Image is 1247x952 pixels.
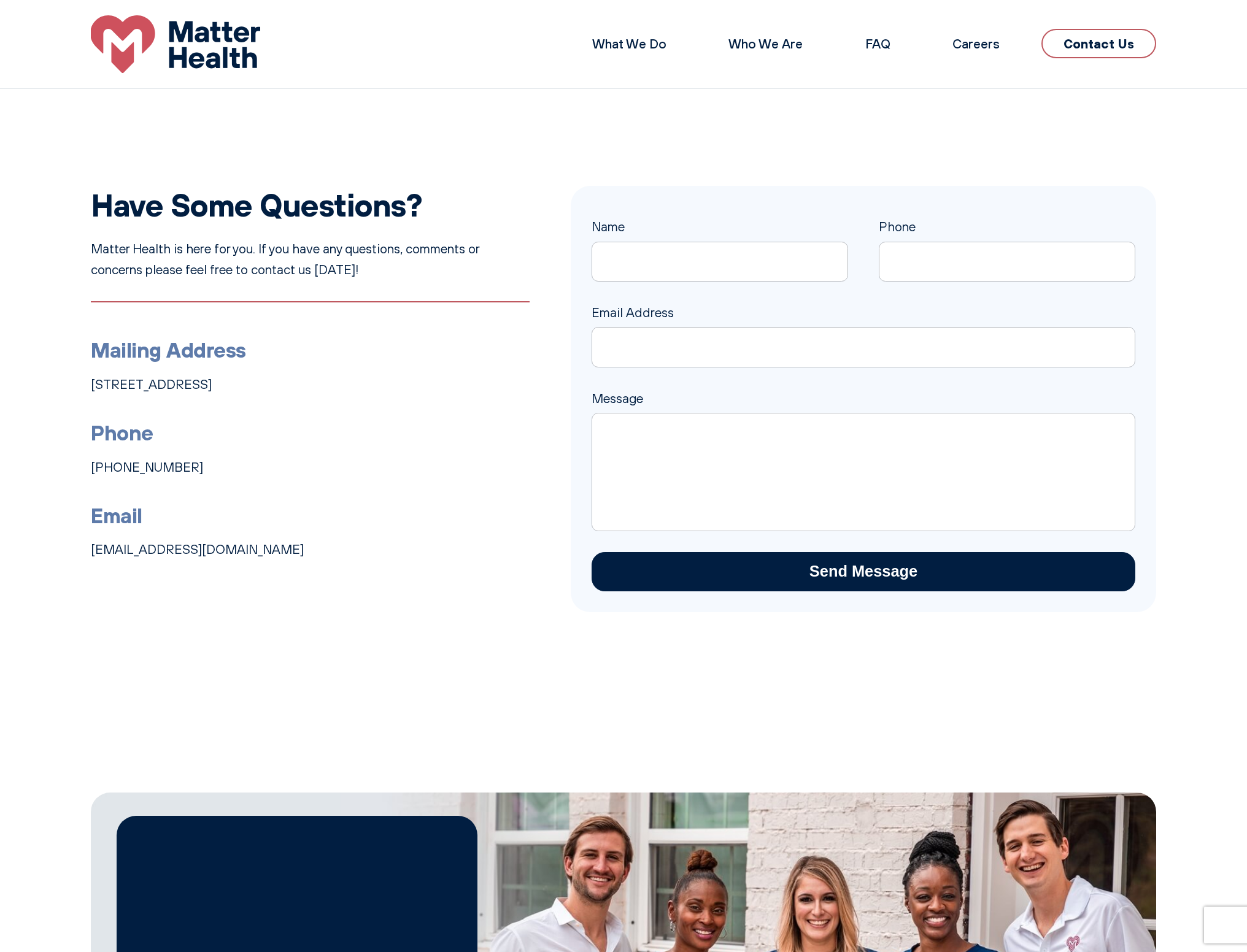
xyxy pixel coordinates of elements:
label: Message [592,390,1135,427]
h3: Phone [91,416,529,449]
label: Phone [879,218,1135,266]
a: What We Do [592,36,666,52]
a: Contact Us [1041,29,1156,58]
a: Careers [952,36,1000,52]
a: Who We Are [728,36,803,52]
input: Email Address [592,327,1135,367]
a: [STREET_ADDRESS] [91,376,212,392]
h3: Email [91,499,529,532]
input: Send Message [592,552,1135,592]
label: Email Address [592,304,1135,351]
h3: Mailing Address [91,333,529,366]
a: [PHONE_NUMBER] [91,459,203,475]
input: Name [592,242,848,282]
input: Phone [879,242,1135,282]
h2: Have Some Questions? [91,186,529,223]
a: FAQ [865,36,890,52]
a: [EMAIL_ADDRESS][DOMAIN_NAME] [91,541,304,557]
label: Name [592,218,848,266]
p: Matter Health is here for you. If you have any questions, comments or concerns please feel free t... [91,239,529,280]
textarea: Message [592,413,1135,531]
